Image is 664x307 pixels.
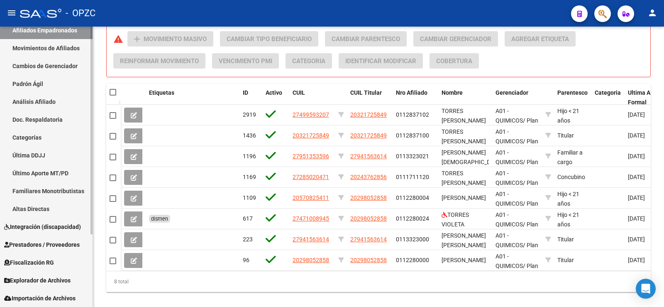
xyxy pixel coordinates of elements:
[628,193,663,203] div: [DATE]
[266,89,282,96] span: Activo
[557,149,583,165] span: Familiar a cargo
[496,89,528,96] span: Gerenciador
[339,53,423,69] button: Identificar Modificar
[120,57,199,65] span: Reinformar Movimiento
[350,153,387,160] span: 27941563614
[496,211,523,228] span: A01 - QUIMICOS
[430,53,479,69] button: Cobertura
[396,194,429,201] span: 0112280004
[557,174,585,180] span: Concubino
[557,89,588,96] span: Parentesco
[393,84,438,111] datatable-header-cell: Nro Afiliado
[505,31,576,47] button: Agregar Etiqueta
[132,34,142,44] mat-icon: add
[442,108,486,124] span: TORRES [PERSON_NAME]
[557,236,574,243] span: Titular
[492,84,542,111] datatable-header-cell: Gerenciador
[442,149,502,165] span: [PERSON_NAME] [DEMOGRAPHIC_DATA]
[396,257,429,263] span: 0112280000
[293,89,305,96] span: CUIL
[220,31,318,47] button: Cambiar Tipo Beneficiario
[442,170,486,186] span: TORRES [PERSON_NAME]
[332,35,400,43] span: Cambiar Parentesco
[219,57,272,65] span: Vencimiento PMI
[146,84,239,111] datatable-header-cell: Etiquetas
[628,255,663,265] div: [DATE]
[293,111,329,118] span: 27499593207
[557,108,579,124] span: Hijo < 21 años
[496,108,523,124] span: A01 - QUIMICOS
[4,258,54,267] span: Fiscalización RG
[239,84,262,111] datatable-header-cell: ID
[243,194,256,201] span: 1109
[496,149,523,165] span: A01 - QUIMICOS
[293,236,329,243] span: 27941563614
[243,132,256,139] span: 1436
[442,211,469,228] span: TORRES VIOLETA
[350,257,387,263] span: 20298052858
[591,84,625,111] datatable-header-cell: Categoria
[628,235,663,244] div: [DATE]
[4,294,76,303] span: Importación de Archivos
[243,174,256,180] span: 1169
[4,222,81,231] span: Integración (discapacidad)
[628,110,663,120] div: [DATE]
[350,174,387,180] span: 20243762856
[396,153,429,160] span: 0113323021
[350,111,387,118] span: 20321725849
[420,35,491,43] span: Cambiar Gerenciador
[628,131,663,140] div: [DATE]
[347,84,393,111] datatable-header-cell: CUIL Titular
[350,132,387,139] span: 20321725849
[293,215,329,222] span: 27471008945
[496,253,523,269] span: A01 - QUIMICOS
[292,57,325,65] span: Categoria
[243,89,248,96] span: ID
[442,232,486,248] span: [PERSON_NAME] [PERSON_NAME]
[496,128,523,145] span: A01 - QUIMICOS
[350,194,387,201] span: 20298052858
[289,84,335,111] datatable-header-cell: CUIL
[496,170,523,186] span: A01 - QUIMICOS
[554,84,591,111] datatable-header-cell: Parentesco
[243,257,249,263] span: 96
[442,194,486,201] span: [PERSON_NAME]
[325,31,407,47] button: Cambiar Parentesco
[496,232,523,248] span: A01 - QUIMICOS
[144,35,207,43] span: Movimiento Masivo
[396,236,429,243] span: 0113323000
[106,271,651,292] div: 8 total
[396,111,429,118] span: 0112837102
[286,53,332,69] button: Categoria
[7,8,17,18] mat-icon: menu
[442,257,486,263] span: [PERSON_NAME]
[243,215,253,222] span: 617
[628,172,663,182] div: [DATE]
[350,215,387,222] span: 20298052858
[557,257,574,263] span: Titular
[647,8,657,18] mat-icon: person
[636,279,656,299] div: Open Intercom Messenger
[436,57,472,65] span: Cobertura
[262,84,289,111] datatable-header-cell: Activo
[557,132,574,139] span: Titular
[557,191,579,207] span: Hijo < 21 años
[557,211,579,228] span: Hijo < 21 años
[413,31,498,47] button: Cambiar Gerenciador
[628,89,657,106] span: Ultima Alta Formal
[496,191,523,207] span: A01 - QUIMICOS
[396,215,429,222] span: 0112280024
[113,34,123,44] mat-icon: warning
[350,236,387,243] span: 27941563614
[243,153,256,160] span: 1196
[293,153,329,160] span: 27951353596
[243,236,253,243] span: 223
[350,89,382,96] span: CUIL Titular
[227,35,312,43] span: Cambiar Tipo Beneficiario
[595,89,621,96] span: Categoria
[293,132,329,139] span: 20321725849
[442,128,486,145] span: TORRES [PERSON_NAME]
[4,240,80,249] span: Prestadores / Proveedores
[243,111,256,118] span: 2919
[113,53,205,69] button: Reinformar Movimiento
